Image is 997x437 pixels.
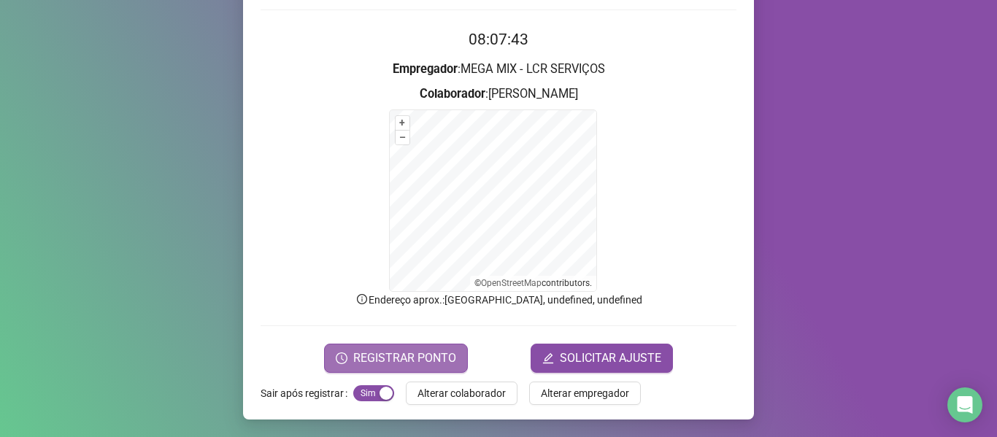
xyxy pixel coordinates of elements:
[542,352,554,364] span: edit
[469,31,528,48] time: 08:07:43
[261,292,736,308] p: Endereço aprox. : [GEOGRAPHIC_DATA], undefined, undefined
[396,116,409,130] button: +
[261,60,736,79] h3: : MEGA MIX - LCR SERVIÇOS
[541,385,629,401] span: Alterar empregador
[353,349,456,367] span: REGISTRAR PONTO
[324,344,468,373] button: REGISTRAR PONTO
[529,382,641,405] button: Alterar empregador
[420,87,485,101] strong: Colaborador
[531,344,673,373] button: editSOLICITAR AJUSTE
[336,352,347,364] span: clock-circle
[261,85,736,104] h3: : [PERSON_NAME]
[393,62,458,76] strong: Empregador
[355,293,369,306] span: info-circle
[261,382,353,405] label: Sair após registrar
[560,349,661,367] span: SOLICITAR AJUSTE
[406,382,517,405] button: Alterar colaborador
[947,387,982,422] div: Open Intercom Messenger
[417,385,506,401] span: Alterar colaborador
[396,131,409,144] button: –
[474,278,592,288] li: © contributors.
[481,278,542,288] a: OpenStreetMap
